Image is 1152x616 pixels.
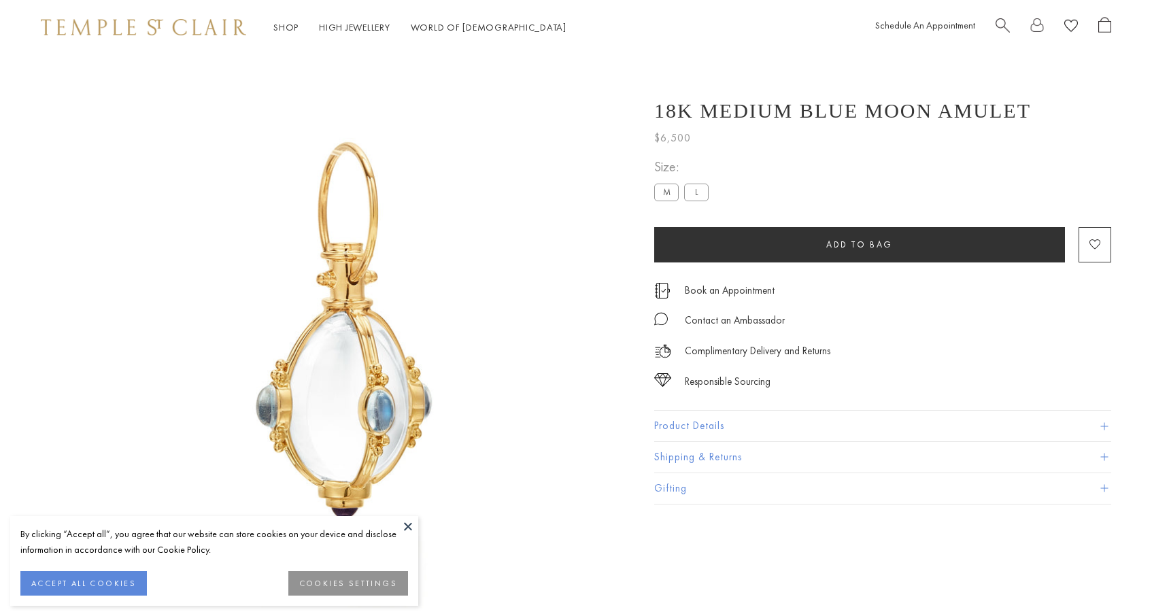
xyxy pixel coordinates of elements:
h1: 18K Medium Blue Moon Amulet [654,99,1031,122]
img: icon_sourcing.svg [654,373,671,387]
p: Complimentary Delivery and Returns [685,343,830,360]
img: MessageIcon-01_2.svg [654,312,668,326]
label: M [654,184,679,201]
span: Size: [654,156,714,178]
div: Responsible Sourcing [685,373,770,390]
button: ACCEPT ALL COOKIES [20,571,147,596]
nav: Main navigation [273,19,566,36]
button: Gifting [654,473,1111,504]
label: L [684,184,709,201]
span: $6,500 [654,129,691,147]
a: World of [DEMOGRAPHIC_DATA]World of [DEMOGRAPHIC_DATA] [411,21,566,33]
a: Book an Appointment [685,283,775,298]
a: View Wishlist [1064,17,1078,38]
a: Search [996,17,1010,38]
img: icon_delivery.svg [654,343,671,360]
a: Open Shopping Bag [1098,17,1111,38]
div: By clicking “Accept all”, you agree that our website can store cookies on your device and disclos... [20,526,408,558]
img: P54801-E18BM [68,54,622,608]
span: Add to bag [826,239,893,250]
img: Temple St. Clair [41,19,246,35]
a: High JewelleryHigh Jewellery [319,21,390,33]
button: Product Details [654,411,1111,441]
img: icon_appointment.svg [654,283,671,298]
a: ShopShop [273,21,299,33]
button: Shipping & Returns [654,442,1111,473]
a: Schedule An Appointment [875,19,975,31]
div: Contact an Ambassador [685,312,785,329]
button: COOKIES SETTINGS [288,571,408,596]
button: Add to bag [654,227,1065,262]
